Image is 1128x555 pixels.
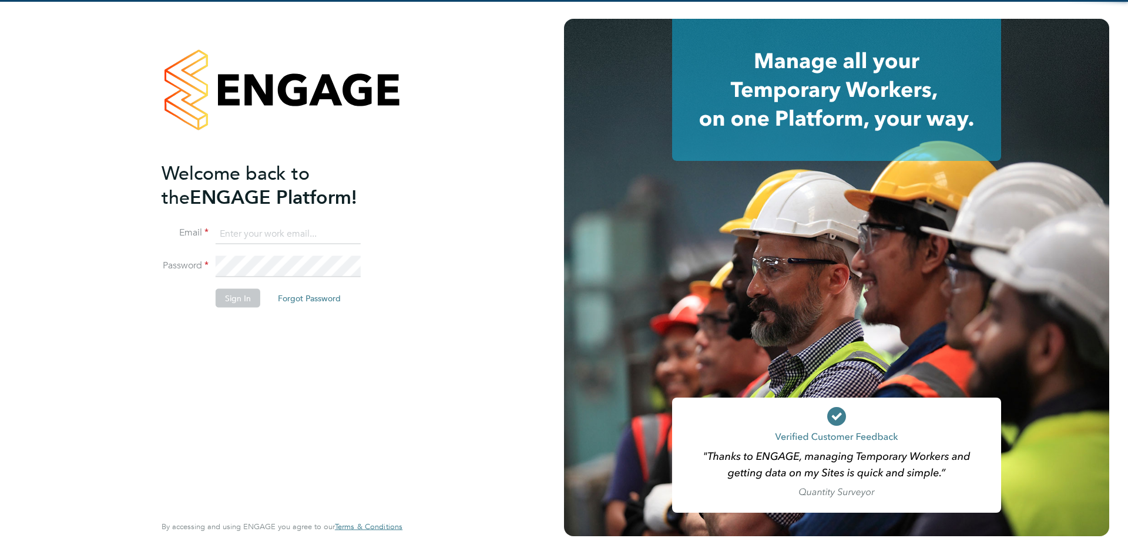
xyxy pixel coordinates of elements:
[162,161,391,209] h2: ENGAGE Platform!
[268,289,350,308] button: Forgot Password
[216,223,361,244] input: Enter your work email...
[162,227,209,239] label: Email
[162,162,310,208] span: Welcome back to the
[335,522,402,532] a: Terms & Conditions
[162,260,209,272] label: Password
[216,289,260,308] button: Sign In
[162,522,402,532] span: By accessing and using ENGAGE you agree to our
